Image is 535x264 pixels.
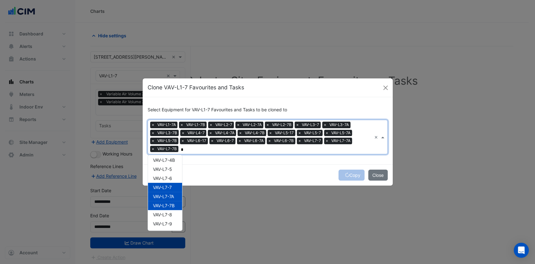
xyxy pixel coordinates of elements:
[153,166,172,172] span: VAV-L7-5
[243,130,266,136] span: VAV-L4-7B
[156,138,178,144] span: VAV-L5-7B
[156,130,179,136] span: VAV-L3-7B
[300,122,321,128] span: VAV-L3-7
[322,122,328,128] span: ×
[324,130,330,136] span: ×
[330,138,352,144] span: VAV-L7-7A
[153,157,175,163] span: VAV-L7-4B
[272,138,295,144] span: VAV-L6-7B
[238,130,243,136] span: ×
[153,185,172,190] span: VAV-L7-7
[150,146,156,152] span: ×
[295,122,300,128] span: ×
[368,170,388,181] button: Close
[324,138,330,144] span: ×
[374,134,380,140] span: Clear
[214,122,234,128] span: VAV-L2-7
[185,122,207,128] span: VAV-L1-7B
[243,138,265,144] span: VAV-L6-7A
[153,194,174,199] span: VAV-L7-7A
[156,122,177,128] span: VAV-L1-7A
[153,221,172,226] span: VAV-L7-9
[186,130,206,136] span: VAV-L4-7
[241,122,263,128] span: VAV-L2-7A
[180,130,186,136] span: ×
[514,243,529,258] div: Open Intercom Messenger
[148,107,388,113] h6: Select Equipment for VAV-L1-7 Favourites and Tasks to be cloned to
[186,138,208,144] span: VAV-L6-17
[208,122,214,128] span: ×
[270,122,293,128] span: VAV-L2-7B
[237,138,243,144] span: ×
[148,83,244,92] h5: Clone VAV-L1-7 Favourites and Tasks
[265,122,270,128] span: ×
[297,138,302,144] span: ×
[297,130,302,136] span: ×
[302,130,323,136] span: VAV-L5-7
[213,130,236,136] span: VAV-L4-7A
[180,138,186,144] span: ×
[156,146,178,152] span: VAV-L7-7B
[215,138,235,144] span: VAV-L6-7
[328,122,350,128] span: VAV-L3-7A
[235,122,241,128] span: ×
[208,130,213,136] span: ×
[330,130,352,136] span: VAV-L5-7A
[302,138,323,144] span: VAV-L7-7
[153,176,172,181] span: VAV-L7-6
[150,122,156,128] span: ×
[153,203,175,208] span: VAV-L7-7B
[153,212,172,217] span: VAV-L7-8
[150,130,156,136] span: ×
[179,122,185,128] span: ×
[267,138,272,144] span: ×
[209,138,215,144] span: ×
[148,155,182,231] ng-dropdown-panel: Options list
[381,83,390,92] button: Close
[273,130,295,136] span: VAV-L5-17
[150,138,156,144] span: ×
[268,130,273,136] span: ×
